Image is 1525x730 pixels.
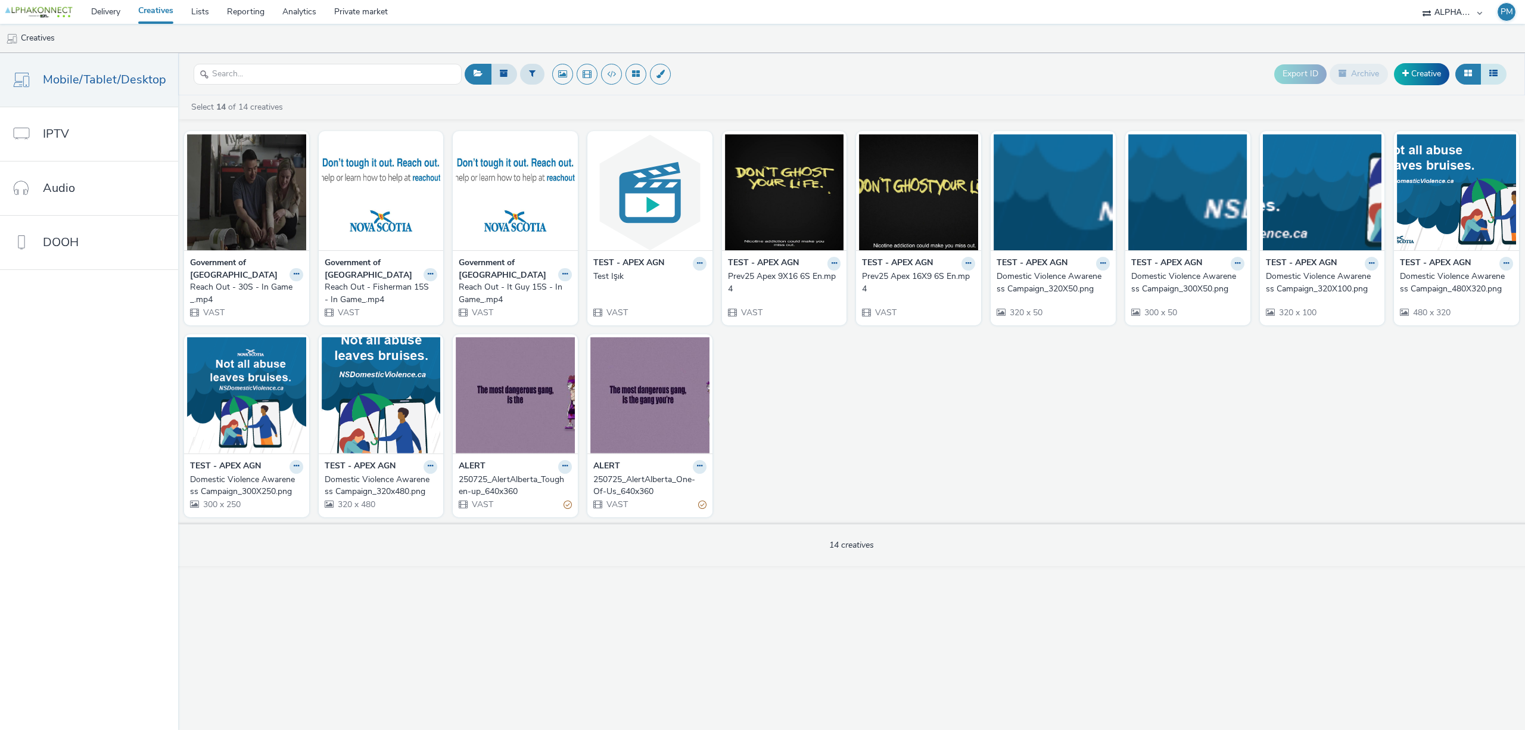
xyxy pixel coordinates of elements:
[1266,271,1379,295] a: Domestic Violence Awareness Campaign_320X100.png
[1131,271,1244,295] a: Domestic Violence Awareness Campaign_300X50.png
[202,307,225,318] span: VAST
[1128,134,1247,250] img: Domestic Violence Awareness Campaign_300X50.png visual
[325,474,433,498] div: Domestic Violence Awareness Campaign_320x480.png
[322,134,441,250] img: Reach Out - Fisherman 15S - In Game_.mp4 visual
[564,499,572,511] div: Partially valid
[190,474,303,498] a: Domestic Violence Awareness Campaign_300X250.png
[862,257,933,271] strong: TEST - APEX AGN
[997,271,1105,295] div: Domestic Violence Awareness Campaign_320X50.png
[1397,134,1516,250] img: Domestic Violence Awareness Campaign_480X320.png visual
[593,271,707,282] a: Test Işık
[698,499,707,511] div: Partially valid
[1400,271,1513,295] a: Domestic Violence Awareness Campaign_480X320.png
[43,179,75,197] span: Audio
[325,281,438,306] a: Reach Out - Fisherman 15S - In Game_.mp4
[593,271,702,282] div: Test Işık
[459,474,572,498] a: 250725_AlertAlberta_Toughen-up_640x360
[43,234,79,251] span: DOOH
[1266,257,1337,271] strong: TEST - APEX AGN
[325,281,433,306] div: Reach Out - Fisherman 15S - In Game_.mp4
[1266,271,1374,295] div: Domestic Violence Awareness Campaign_320X100.png
[190,474,298,498] div: Domestic Violence Awareness Campaign_300X250.png
[1480,64,1507,84] button: Table
[728,271,841,295] a: Prev25 Apex 9X16 6S En.mp4
[593,460,620,474] strong: ALERT
[43,71,166,88] span: Mobile/Tablet/Desktop
[1455,64,1481,84] button: Grid
[1412,307,1451,318] span: 480 x 320
[1400,257,1471,271] strong: TEST - APEX AGN
[6,33,18,45] img: mobile
[190,281,298,306] div: Reach Out - 30S - In Game_.mp4
[456,337,575,453] img: 250725_AlertAlberta_Toughen-up_640x360 visual
[1278,307,1317,318] span: 320 x 100
[859,134,978,250] img: Prev25 Apex 16X9 6S En.mp4 visual
[459,474,567,498] div: 250725_AlertAlberta_Toughen-up_640x360
[325,474,438,498] a: Domestic Violence Awareness Campaign_320x480.png
[190,101,288,113] a: Select of 14 creatives
[593,474,707,498] a: 250725_AlertAlberta_One-Of-Us_640x360
[593,257,664,271] strong: TEST - APEX AGN
[322,337,441,453] img: Domestic Violence Awareness Campaign_320x480.png visual
[471,307,493,318] span: VAST
[202,499,241,510] span: 300 x 250
[728,257,799,271] strong: TEST - APEX AGN
[3,5,74,20] img: undefined Logo
[740,307,762,318] span: VAST
[997,257,1067,271] strong: TEST - APEX AGN
[874,307,897,318] span: VAST
[456,134,575,250] img: Reach Out - It Guy 15S - In Game_.mp4 visual
[325,257,421,281] strong: Government of [GEOGRAPHIC_DATA]
[1400,271,1508,295] div: Domestic Violence Awareness Campaign_480X320.png
[829,539,874,551] span: 14 creatives
[862,271,970,295] div: Prev25 Apex 16X9 6S En.mp4
[459,281,567,306] div: Reach Out - It Guy 15S - In Game_.mp4
[1330,64,1388,84] button: Archive
[605,307,628,318] span: VAST
[190,281,303,306] a: Reach Out - 30S - In Game_.mp4
[187,134,306,250] img: Reach Out - 30S - In Game_.mp4 visual
[1501,3,1513,21] div: PM
[728,271,836,295] div: Prev25 Apex 9X16 6S En.mp4
[1131,257,1202,271] strong: TEST - APEX AGN
[190,460,261,474] strong: TEST - APEX AGN
[1131,271,1240,295] div: Domestic Violence Awareness Campaign_300X50.png
[187,337,306,453] img: Domestic Violence Awareness Campaign_300X250.png visual
[190,257,287,281] strong: Government of [GEOGRAPHIC_DATA]
[862,271,975,295] a: Prev25 Apex 16X9 6S En.mp4
[337,499,375,510] span: 320 x 480
[994,134,1113,250] img: Domestic Violence Awareness Campaign_320X50.png visual
[471,499,493,510] span: VAST
[1274,64,1327,83] button: Export ID
[459,257,555,281] strong: Government of [GEOGRAPHIC_DATA]
[1394,63,1449,85] a: Creative
[43,125,69,142] span: IPTV
[1143,307,1177,318] span: 300 x 50
[216,101,226,113] strong: 14
[337,307,359,318] span: VAST
[194,64,462,85] input: Search...
[590,337,709,453] img: 250725_AlertAlberta_One-Of-Us_640x360 visual
[725,134,844,250] img: Prev25 Apex 9X16 6S En.mp4 visual
[605,499,628,510] span: VAST
[325,460,396,474] strong: TEST - APEX AGN
[1009,307,1042,318] span: 320 x 50
[593,474,702,498] div: 250725_AlertAlberta_One-Of-Us_640x360
[997,271,1110,295] a: Domestic Violence Awareness Campaign_320X50.png
[1263,134,1382,250] img: Domestic Violence Awareness Campaign_320X100.png visual
[459,281,572,306] a: Reach Out - It Guy 15S - In Game_.mp4
[590,134,709,250] img: Test Işık visual
[459,460,485,474] strong: ALERT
